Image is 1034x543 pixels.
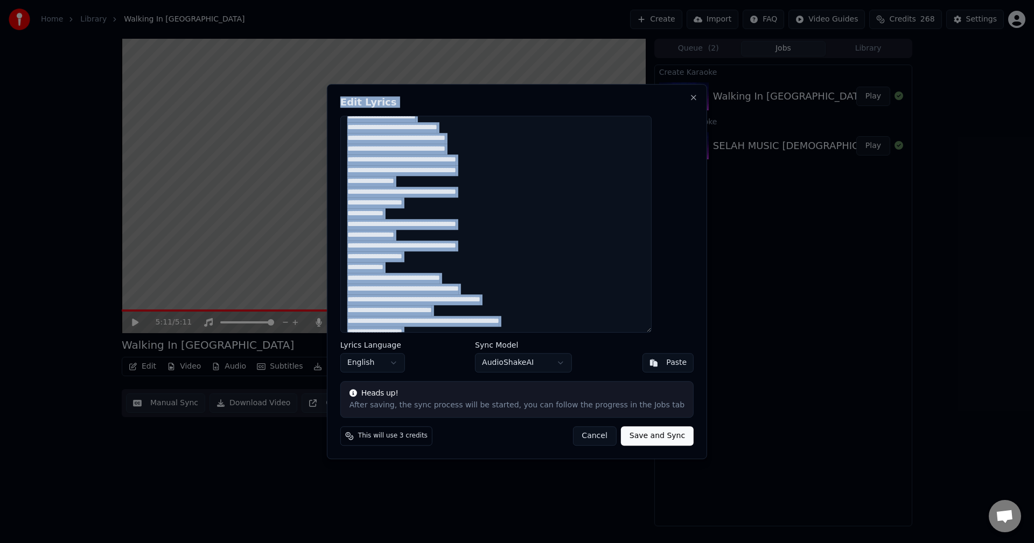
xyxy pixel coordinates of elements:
[358,432,428,440] span: This will use 3 credits
[642,353,694,372] button: Paste
[340,341,405,349] label: Lyrics Language
[666,357,687,368] div: Paste
[572,426,616,446] button: Cancel
[475,341,572,349] label: Sync Model
[350,388,684,399] div: Heads up!
[350,400,684,411] div: After saving, the sync process will be started, you can follow the progress in the Jobs tab
[340,97,694,107] h2: Edit Lyrics
[621,426,694,446] button: Save and Sync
